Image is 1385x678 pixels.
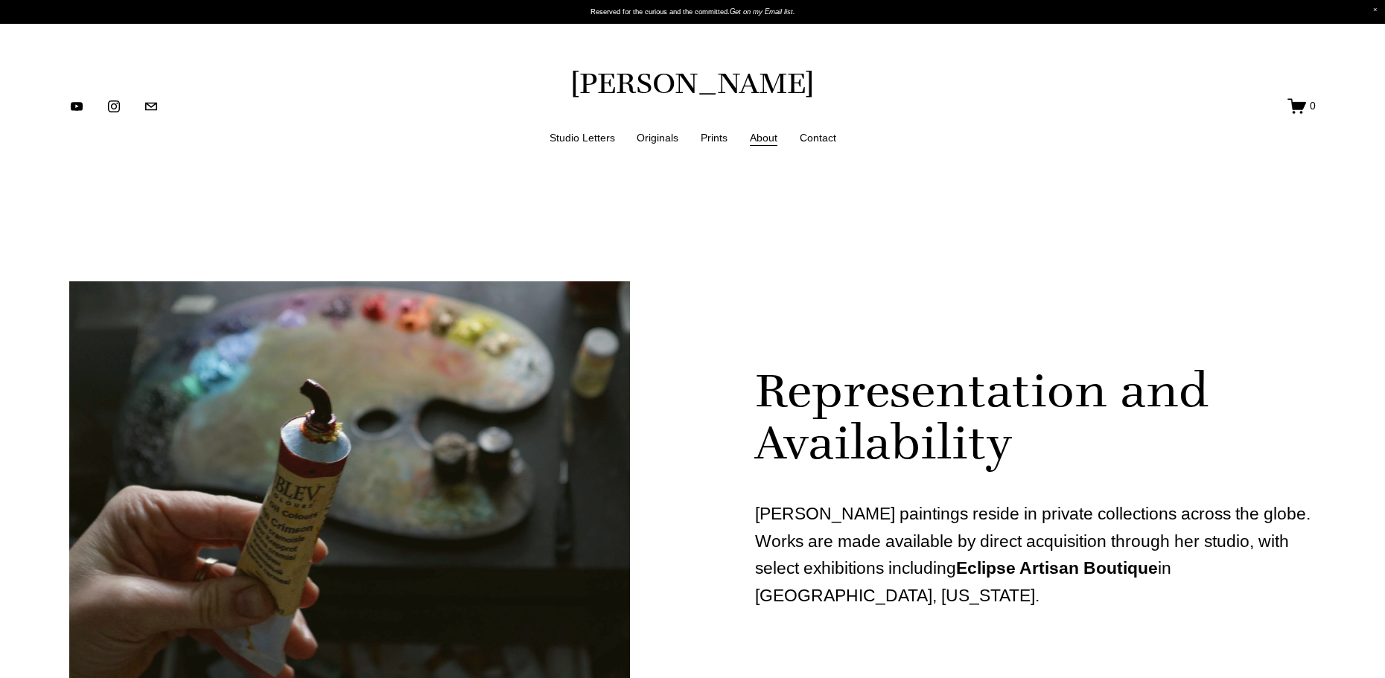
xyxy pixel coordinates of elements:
[755,359,1223,471] h2: Representation and Availability
[701,128,727,147] a: Prints
[69,99,84,114] a: YouTube
[956,556,1158,581] strong: Eclipse Artisan Boutique
[106,99,121,114] a: instagram-unauth
[570,64,815,101] a: [PERSON_NAME]
[755,501,1316,610] p: [PERSON_NAME] paintings reside in private collections across the globe. Works are made available ...
[637,128,678,147] a: Originals
[800,128,836,147] a: Contact
[144,99,159,114] a: jennifermariekeller@gmail.com
[1287,97,1316,115] a: 0 items in cart
[750,128,777,147] a: About
[550,128,615,147] a: Studio Letters
[1310,99,1316,112] span: 0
